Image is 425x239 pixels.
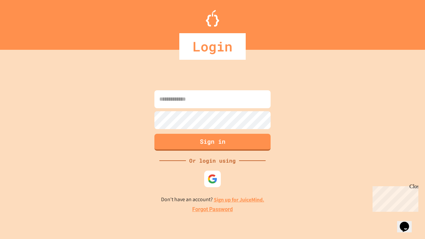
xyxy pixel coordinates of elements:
div: Login [179,33,246,60]
iframe: chat widget [397,212,418,232]
img: google-icon.svg [208,174,217,184]
button: Sign in [154,134,271,151]
div: Chat with us now!Close [3,3,46,42]
img: Logo.svg [206,10,219,27]
div: Or login using [186,157,239,165]
p: Don't have an account? [161,196,264,204]
iframe: chat widget [370,184,418,212]
a: Forgot Password [192,205,233,213]
a: Sign up for JuiceMind. [214,196,264,203]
